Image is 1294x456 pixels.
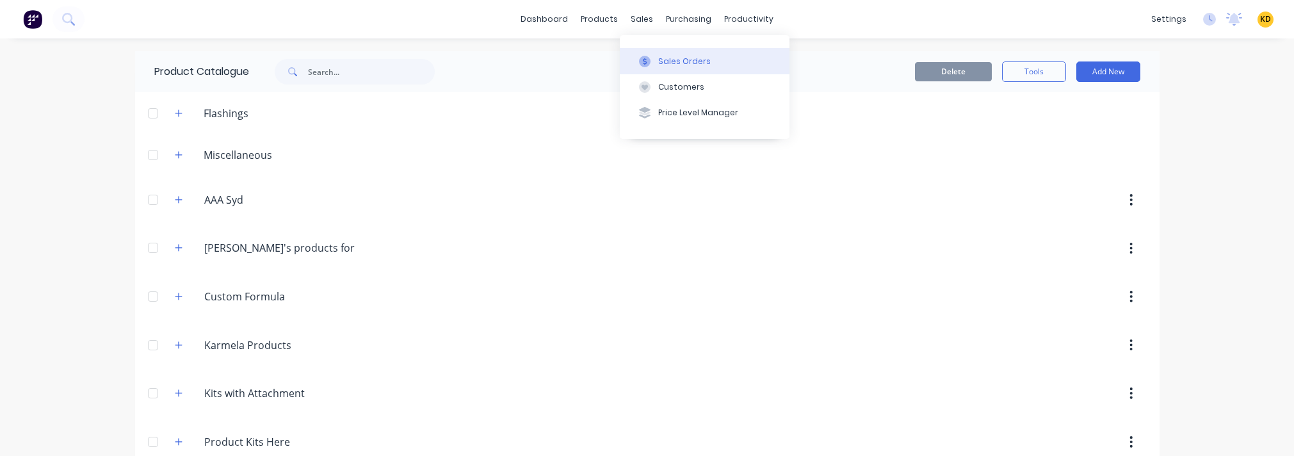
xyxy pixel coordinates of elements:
[135,51,249,92] div: Product Catalogue
[620,48,789,74] button: Sales Orders
[204,289,356,304] input: Enter category name
[1260,13,1271,25] span: KD
[1076,61,1140,82] button: Add New
[658,56,711,67] div: Sales Orders
[620,74,789,100] button: Customers
[1002,61,1066,82] button: Tools
[308,59,435,85] input: Search...
[204,434,356,450] input: Enter category name
[574,10,624,29] div: products
[204,240,356,256] input: Enter category name
[915,62,992,81] button: Delete
[659,10,718,29] div: purchasing
[718,10,780,29] div: productivity
[658,107,738,118] div: Price Level Manager
[23,10,42,29] img: Factory
[624,10,659,29] div: sales
[514,10,574,29] a: dashboard
[204,192,356,208] input: Enter category name
[204,338,356,353] input: Enter category name
[658,81,704,93] div: Customers
[620,100,789,126] button: Price Level Manager
[204,386,356,401] input: Enter category name
[193,106,259,121] div: Flashings
[193,147,282,163] div: Miscellaneous
[1145,10,1193,29] div: settings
